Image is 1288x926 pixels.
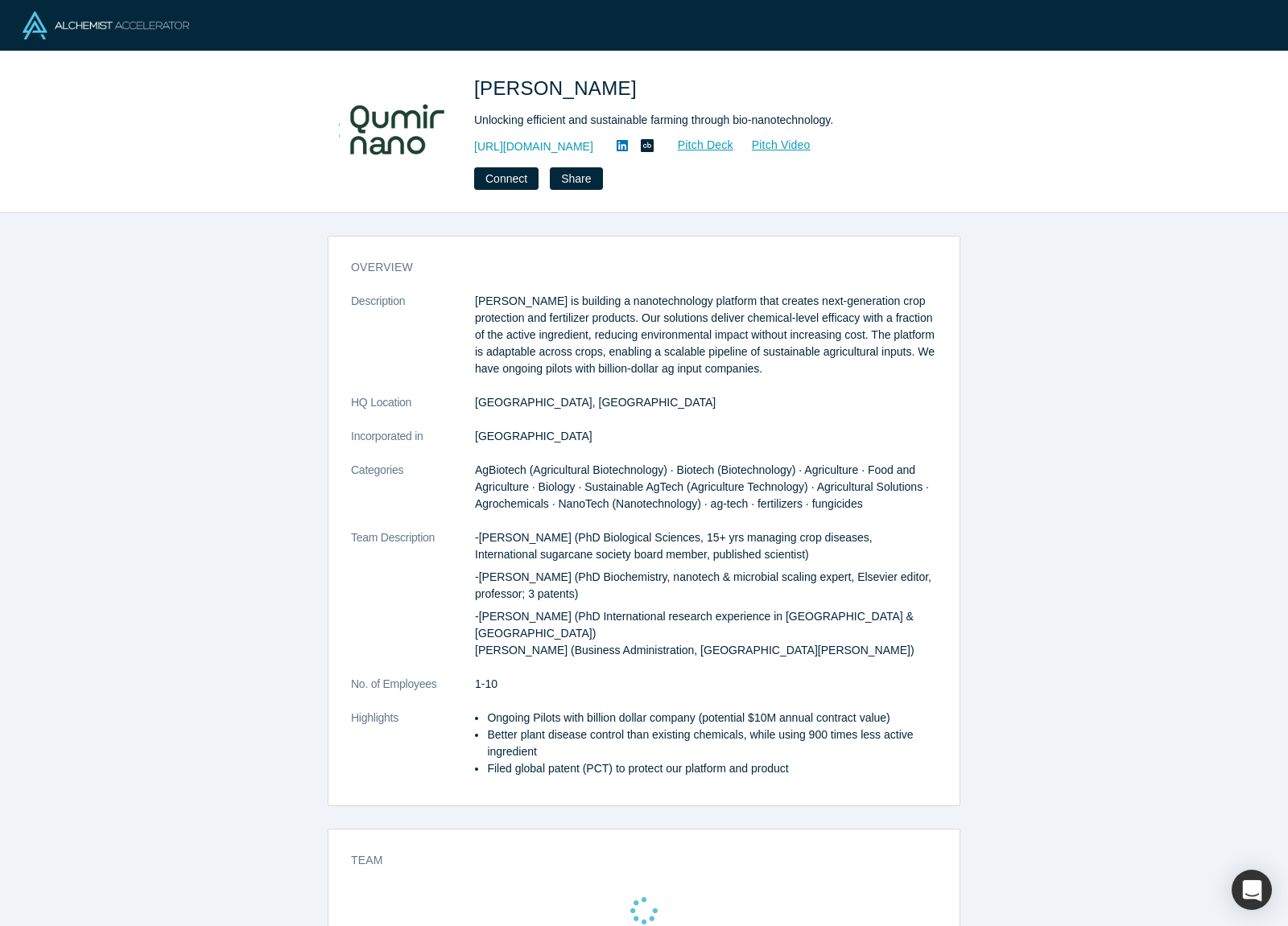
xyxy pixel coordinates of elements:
[475,394,937,411] dd: [GEOGRAPHIC_DATA], [GEOGRAPHIC_DATA]
[487,710,937,726] li: Ongoing Pilots with billion dollar company (potential $10M annual contract value)
[339,74,452,187] img: Qumir Nano's Logo
[487,726,937,760] li: Better plant disease control than existing chemicals, while using 900 times less active ingredient
[351,428,475,462] dt: Incorporated in
[351,394,475,428] dt: HQ Location
[351,852,914,869] h3: Team
[550,167,602,190] button: Share
[474,112,925,129] div: Unlocking efficient and sustainable farming through bio-nanotechnology.
[487,760,937,777] li: Filed global patent (PCT) to protect our platform and product
[475,676,937,693] dd: 1-10
[23,11,189,39] img: Alchemist Logo
[351,676,475,710] dt: No. of Employees
[475,569,937,603] p: -[PERSON_NAME] (PhD Biochemistry, nanotech & microbial scaling expert, Elsevier editor, professor...
[734,136,811,154] a: Pitch Video
[475,608,937,659] p: -[PERSON_NAME] (PhD International research experience in [GEOGRAPHIC_DATA] & [GEOGRAPHIC_DATA]) [...
[351,293,475,394] dt: Description
[474,167,539,190] button: Connect
[475,463,929,510] span: AgBiotech (Agricultural Biotechnology) · Biotech (Biotechnology) · Agriculture · Food and Agricul...
[475,293,937,377] p: [PERSON_NAME] is building a nanotechnology platform that creates next-generation crop protection ...
[475,428,937,445] dd: [GEOGRAPHIC_DATA]
[351,462,475,529] dt: Categories
[660,136,734,154] a: Pitch Deck
[474,77,642,99] span: [PERSON_NAME]
[351,529,475,676] dt: Team Description
[475,529,937,563] p: -[PERSON_NAME] (PhD Biological Sciences, 15+ yrs managing crop diseases, International sugarcane ...
[351,259,914,276] h3: overview
[474,138,593,155] a: [URL][DOMAIN_NAME]
[351,710,475,794] dt: Highlights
